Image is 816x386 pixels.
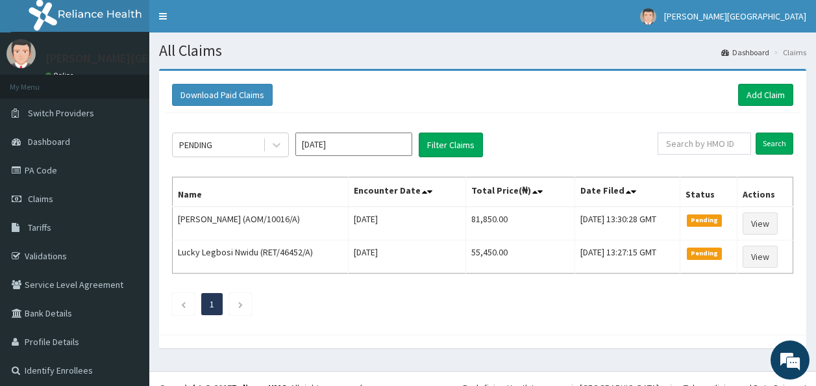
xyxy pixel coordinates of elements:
[680,177,737,207] th: Status
[180,298,186,310] a: Previous page
[466,177,575,207] th: Total Price(₦)
[687,214,723,226] span: Pending
[721,47,769,58] a: Dashboard
[173,207,349,240] td: [PERSON_NAME] (AOM/10016/A)
[179,138,212,151] div: PENDING
[466,207,575,240] td: 81,850.00
[658,133,751,155] input: Search by HMO ID
[349,240,466,274] td: [DATE]
[640,8,656,25] img: User Image
[737,177,793,207] th: Actions
[45,71,77,80] a: Online
[159,42,806,59] h1: All Claims
[295,133,412,156] input: Select Month and Year
[575,207,680,240] td: [DATE] 13:30:28 GMT
[349,207,466,240] td: [DATE]
[771,47,806,58] li: Claims
[28,222,51,233] span: Tariffs
[6,39,36,68] img: User Image
[743,246,778,268] a: View
[349,177,466,207] th: Encounter Date
[687,248,723,259] span: Pending
[466,240,575,274] td: 55,450.00
[210,298,214,310] a: Page 1 is your current page
[28,136,70,148] span: Dashboard
[575,177,680,207] th: Date Filed
[756,133,793,155] input: Search
[173,240,349,274] td: Lucky Legbosi Nwidu (RET/46452/A)
[238,298,243,310] a: Next page
[664,10,806,22] span: [PERSON_NAME][GEOGRAPHIC_DATA]
[419,133,483,157] button: Filter Claims
[575,240,680,274] td: [DATE] 13:27:15 GMT
[28,193,53,205] span: Claims
[743,212,778,235] a: View
[173,177,349,207] th: Name
[45,53,238,64] p: [PERSON_NAME][GEOGRAPHIC_DATA]
[28,107,94,119] span: Switch Providers
[738,84,793,106] a: Add Claim
[172,84,273,106] button: Download Paid Claims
